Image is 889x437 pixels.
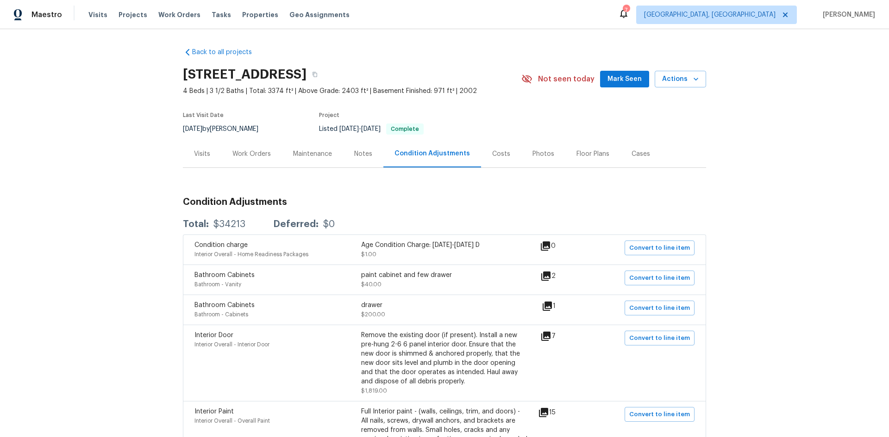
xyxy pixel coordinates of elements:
div: Floor Plans [576,149,609,159]
span: $1.00 [361,252,376,257]
div: drawer [361,301,528,310]
h2: [STREET_ADDRESS] [183,70,307,79]
span: Last Visit Date [183,112,224,118]
div: Condition Adjustments [394,149,470,158]
span: Work Orders [158,10,200,19]
div: Cases [632,149,650,159]
div: Work Orders [232,149,271,159]
div: Visits [194,149,210,159]
button: Convert to line item [625,301,695,315]
span: [PERSON_NAME] [819,10,875,19]
a: Back to all projects [183,48,272,57]
div: 7 [623,6,629,15]
span: [DATE] [361,126,381,132]
button: Actions [655,71,706,88]
div: Maintenance [293,149,332,159]
div: Deferred: [273,220,319,229]
div: $34213 [213,220,245,229]
span: Listed [319,126,424,132]
h3: Condition Adjustments [183,197,706,207]
span: Tasks [212,12,231,18]
span: Mark Seen [607,74,642,85]
span: Bathroom - Cabinets [194,312,248,317]
div: paint cabinet and few drawer [361,271,528,280]
span: Properties [242,10,278,19]
span: Convert to line item [629,303,690,314]
div: 2 [540,271,585,282]
span: Bathroom Cabinets [194,302,255,308]
span: Visits [88,10,107,19]
span: Convert to line item [629,333,690,344]
span: Convert to line item [629,273,690,283]
span: - [339,126,381,132]
button: Convert to line item [625,240,695,255]
span: $1,819.00 [361,388,387,394]
span: Maestro [31,10,62,19]
div: 7 [540,331,585,342]
span: [DATE] [339,126,359,132]
div: 1 [542,301,585,312]
button: Copy Address [307,66,323,83]
span: Projects [119,10,147,19]
span: Complete [387,126,423,132]
button: Convert to line item [625,407,695,422]
span: Not seen today [538,74,595,84]
div: by [PERSON_NAME] [183,123,269,135]
button: Convert to line item [625,271,695,285]
span: 4 Beds | 3 1/2 Baths | Total: 3374 ft² | Above Grade: 2403 ft² | Basement Finished: 971 ft² | 2002 [183,86,521,96]
span: Bathroom - Vanity [194,282,241,287]
button: Mark Seen [600,71,649,88]
span: Actions [662,74,699,85]
span: [GEOGRAPHIC_DATA], [GEOGRAPHIC_DATA] [644,10,776,19]
div: Notes [354,149,372,159]
div: $0 [323,220,335,229]
span: Interior Overall - Overall Paint [194,418,270,424]
span: Bathroom Cabinets [194,272,255,278]
div: Total: [183,220,209,229]
span: [DATE] [183,126,202,132]
div: 15 [538,407,585,418]
div: Photos [532,149,554,159]
span: Project [319,112,339,118]
div: Age Condition Charge: [DATE]-[DATE] D [361,240,528,250]
div: Remove the existing door (if present). Install a new pre-hung 2-6 6 panel interior door. Ensure t... [361,331,528,386]
button: Convert to line item [625,331,695,345]
span: Interior Paint [194,408,234,415]
span: Convert to line item [629,243,690,253]
div: Costs [492,149,510,159]
span: $200.00 [361,312,385,317]
div: 0 [540,240,585,252]
span: Interior Overall - Home Readiness Packages [194,252,308,257]
span: Convert to line item [629,409,690,420]
span: Condition charge [194,242,248,248]
span: Interior Overall - Interior Door [194,342,269,347]
span: Geo Assignments [289,10,350,19]
span: Interior Door [194,332,233,339]
span: $40.00 [361,282,382,287]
